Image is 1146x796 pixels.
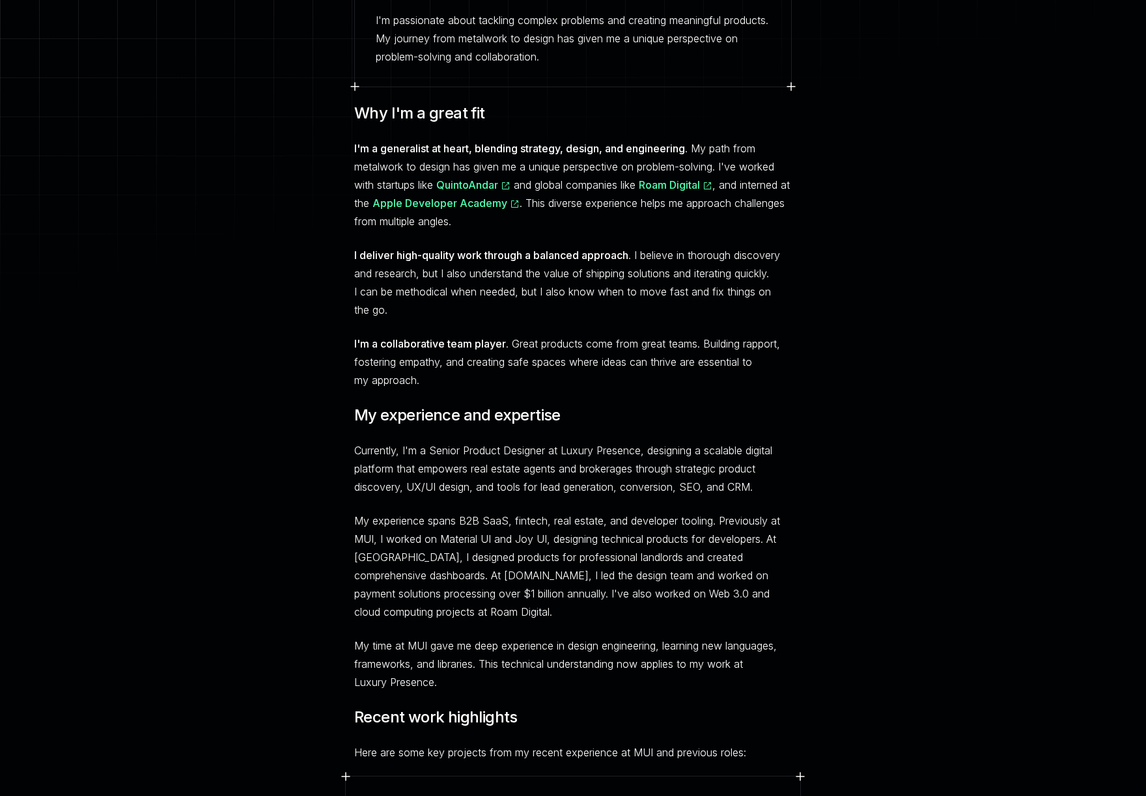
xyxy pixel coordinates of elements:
p: My experience spans B2B SaaS, fintech, real estate, and developer tooling. Previously at MUI, I w... [354,512,792,621]
span: Roam Digital [639,178,700,191]
p: Here are some key projects from my recent experience at MUI and previous roles: [354,743,792,762]
h3: Recent work highlights [354,707,792,728]
strong: I deliver high-quality work through a balanced approach [354,249,628,262]
h3: My experience and expertise [354,405,792,426]
p: I'm passionate about tackling complex problems and creating meaningful products. My journey from ... [376,11,770,66]
p: My time at MUI gave me deep experience in design engineering, learning new languages, frameworks,... [354,637,792,691]
p: Currently, I'm a Senior Product Designer at Luxury Presence, designing a scalable digital platfor... [354,441,792,496]
p: . Great products come from great teams. Building rapport, fostering empathy, and creating safe sp... [354,335,792,389]
p: . My path from metalwork to design has given me a unique perspective on problem-solving. I've wor... [354,139,792,230]
span: QuintoAndar [436,178,498,191]
a: Roam Digital [639,178,712,191]
a: Apple Developer Academy [372,197,520,210]
strong: I'm a collaborative team player [354,337,506,350]
h3: Why I'm a great fit [354,103,792,124]
p: . I believe in thorough discovery and research, but I also understand the value of shipping solut... [354,246,792,319]
strong: I'm a generalist at heart, blending strategy, design, and engineering [354,142,685,155]
span: Apple Developer Academy [372,197,507,210]
a: QuintoAndar [436,178,510,191]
